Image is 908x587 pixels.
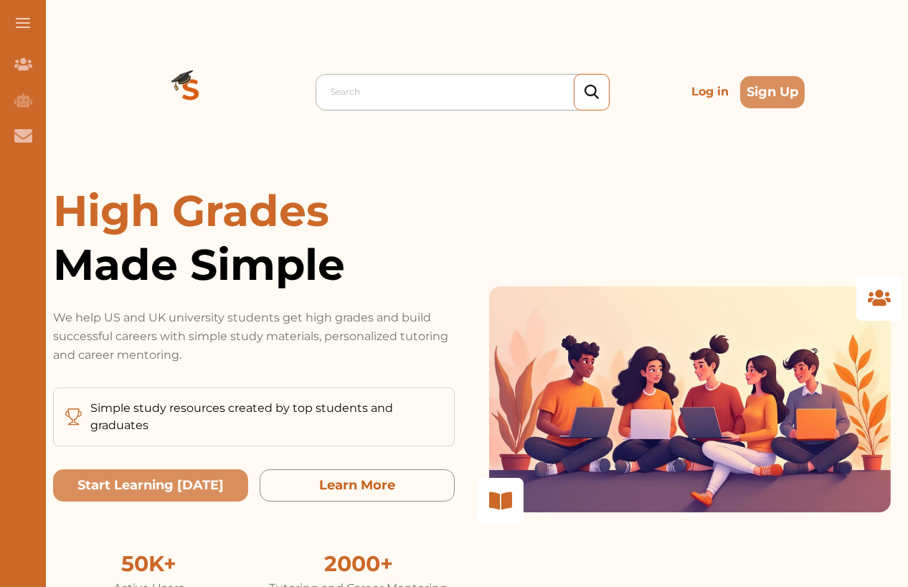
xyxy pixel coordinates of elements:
p: We help US and UK university students get high grades and build successful careers with simple st... [53,309,455,365]
img: search_icon [585,85,599,100]
p: Log in [686,78,734,106]
button: Learn More [260,469,455,502]
button: Start Learning Today [53,469,248,502]
p: Simple study resources created by top students and graduates [90,400,443,434]
img: Logo [139,40,242,144]
div: 2000+ [263,548,455,580]
div: 50K+ [53,548,245,580]
span: Made Simple [53,238,455,291]
span: High Grades [53,184,329,237]
button: Sign Up [740,76,805,108]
